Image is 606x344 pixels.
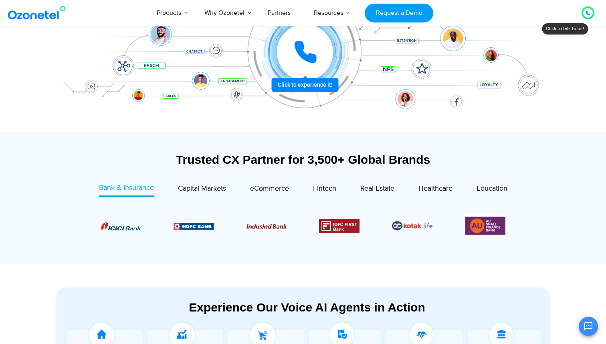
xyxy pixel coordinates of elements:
[101,215,505,236] div: Image Carousel
[174,223,214,230] img: Picture9.png
[99,183,154,197] a: Bank & Insurance
[57,153,549,167] div: Trusted CX Partner for 3,500+ Global Brands
[101,222,141,230] img: Picture8.png
[360,184,394,193] span: Real Estate
[246,224,287,229] img: Picture10.png
[178,184,226,193] span: Capital Markets
[392,220,432,232] div: 5 / 6
[250,183,289,197] a: eCommerce
[477,184,507,193] span: Education
[250,184,289,193] span: eCommerce
[418,183,452,197] a: Healthcare
[313,184,336,193] span: Fintech
[313,183,336,197] a: Fintech
[65,300,549,314] div: Experience Our Voice AI Agents in Action
[360,183,394,197] a: Real Estate
[319,219,360,233] img: Picture12.png
[174,221,214,231] div: 2 / 6
[178,183,226,197] a: Capital Markets
[101,221,141,231] div: 1 / 6
[365,4,433,22] a: Request a Demo
[465,215,505,236] img: Picture13.png
[465,215,505,236] div: 6 / 6
[246,221,287,231] div: 3 / 6
[99,183,154,192] span: Bank & Insurance
[418,184,452,193] span: Healthcare
[392,220,432,232] img: Picture26.jpg
[319,219,360,233] div: 4 / 6
[579,317,598,336] button: Open chat
[477,183,507,197] a: Education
